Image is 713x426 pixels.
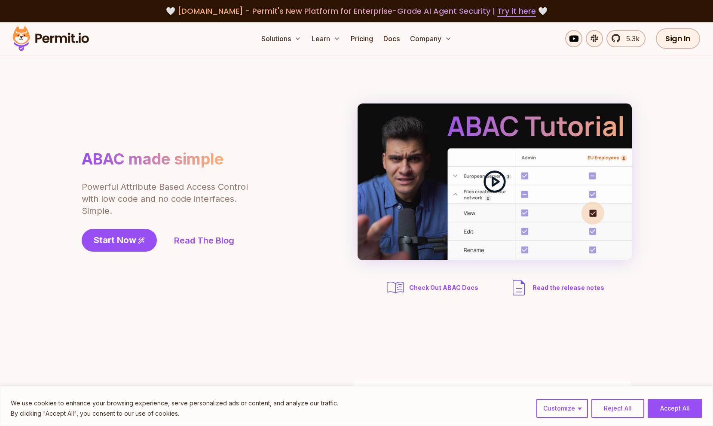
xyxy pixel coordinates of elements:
[11,408,338,419] p: By clicking "Accept All", you consent to our use of cookies.
[380,30,403,47] a: Docs
[11,398,338,408] p: We use cookies to enhance your browsing experience, serve personalized ads or content, and analyz...
[508,277,529,298] img: description
[409,283,478,292] span: Check Out ABAC Docs
[656,28,700,49] a: Sign In
[82,181,249,217] p: Powerful Attribute Based Access Control with low code and no code interfaces. Simple.
[82,229,157,252] a: Start Now
[347,30,376,47] a: Pricing
[82,149,223,169] h1: ABAC made simple
[385,277,406,298] img: abac docs
[606,30,646,47] a: 5.3k
[174,234,234,246] a: Read The Blog
[385,277,481,298] a: Check Out ABAC Docs
[591,399,644,418] button: Reject All
[407,30,455,47] button: Company
[621,33,640,44] span: 5.3k
[21,5,692,17] div: 🤍 🤍
[532,283,604,292] span: Read the release notes
[508,277,604,298] a: Read the release notes
[497,6,536,17] a: Try it here
[94,234,136,246] span: Start Now
[648,399,702,418] button: Accept All
[536,399,588,418] button: Customize
[177,6,536,16] span: [DOMAIN_NAME] - Permit's New Platform for Enterprise-Grade AI Agent Security |
[258,30,305,47] button: Solutions
[308,30,344,47] button: Learn
[9,24,93,53] img: Permit logo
